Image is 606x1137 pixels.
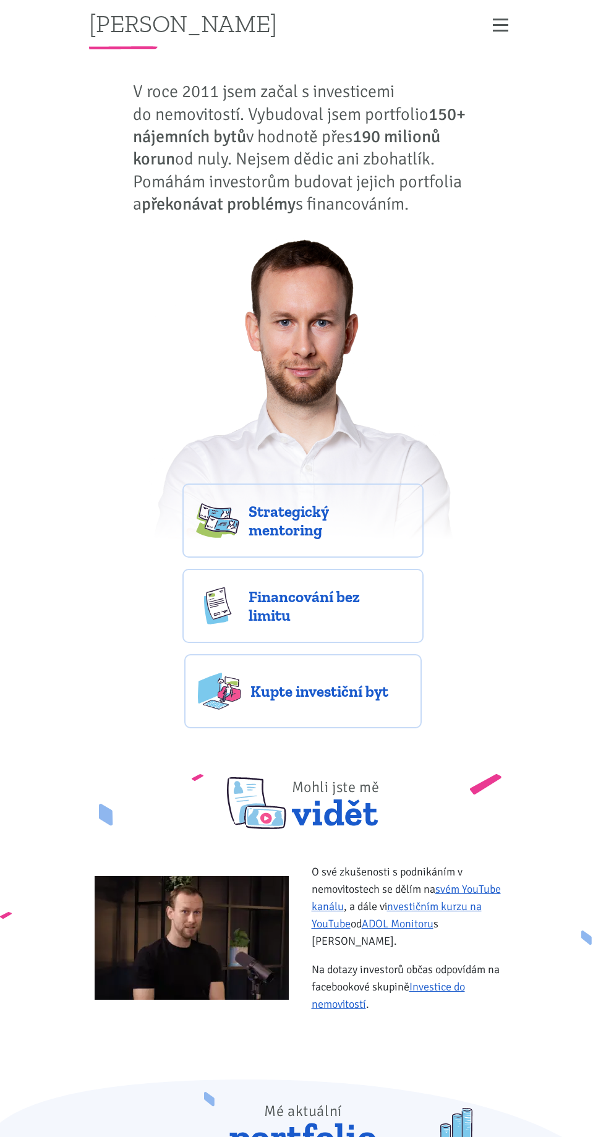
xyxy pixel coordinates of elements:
img: finance [196,587,239,624]
span: Kupte investiční byt [250,682,408,701]
a: [PERSON_NAME] [89,11,277,35]
a: investičním kurzu na YouTube [312,900,482,930]
img: flats [198,673,241,710]
p: V roce 2011 jsem začal s investicemi do nemovitostí. Vybudoval jsem portfolio v hodnotě přes od n... [133,80,473,215]
button: Zobrazit menu [484,14,518,36]
strong: překonávat problémy [142,194,296,215]
p: Na dotazy investorů občas odpovídám na facebookové skupině . [312,961,518,1013]
span: Strategický mentoring [249,502,410,539]
a: ADOL Monitoru [362,917,433,930]
a: Financování bez limitu [182,569,424,643]
a: Strategický mentoring [182,483,424,558]
a: svém YouTube kanálu [312,882,501,913]
span: Mé aktuální [264,1102,342,1120]
strong: 190 milionů korun [133,126,440,169]
img: strategy [196,502,239,539]
a: Kupte investiční byt [184,654,422,728]
a: Investice do nemovitostí [312,980,465,1011]
p: O své zkušenosti s podnikáním v nemovitostech se dělím na , a dále v od s [PERSON_NAME]. [312,863,518,950]
span: Financování bez limitu [249,587,410,624]
span: vidět [292,762,380,829]
span: Mohli jste mě [292,778,380,796]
